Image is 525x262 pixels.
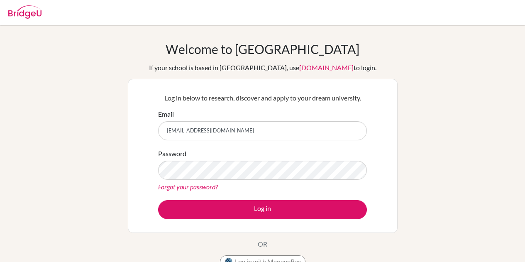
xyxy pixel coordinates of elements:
[8,5,42,19] img: Bridge-U
[158,149,186,159] label: Password
[158,109,174,119] label: Email
[149,63,376,73] div: If your school is based in [GEOGRAPHIC_DATA], use to login.
[299,64,354,71] a: [DOMAIN_NAME]
[258,239,267,249] p: OR
[158,183,218,191] a: Forgot your password?
[158,93,367,103] p: Log in below to research, discover and apply to your dream university.
[166,42,359,56] h1: Welcome to [GEOGRAPHIC_DATA]
[158,200,367,219] button: Log in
